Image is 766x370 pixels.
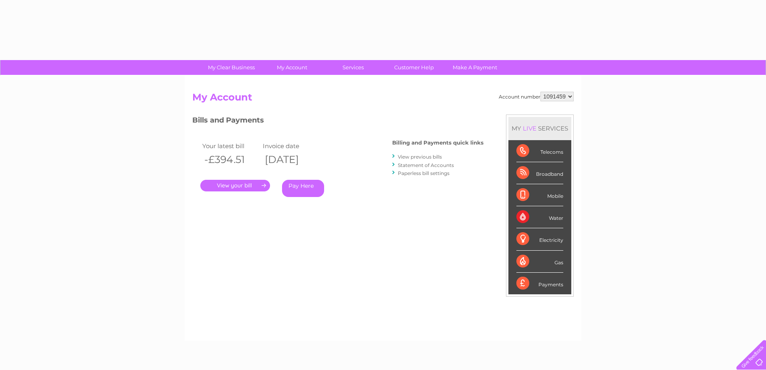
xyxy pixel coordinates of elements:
[320,60,386,75] a: Services
[516,273,563,294] div: Payments
[200,151,261,168] th: -£394.51
[282,180,324,197] a: Pay Here
[516,228,563,250] div: Electricity
[398,154,442,160] a: View previous bills
[398,170,450,176] a: Paperless bill settings
[392,140,484,146] h4: Billing and Payments quick links
[200,141,261,151] td: Your latest bill
[442,60,508,75] a: Make A Payment
[198,60,264,75] a: My Clear Business
[508,117,571,140] div: MY SERVICES
[261,141,321,151] td: Invoice date
[516,206,563,228] div: Water
[516,184,563,206] div: Mobile
[381,60,447,75] a: Customer Help
[398,162,454,168] a: Statement of Accounts
[200,180,270,191] a: .
[516,140,563,162] div: Telecoms
[499,92,574,101] div: Account number
[521,125,538,132] div: LIVE
[261,151,321,168] th: [DATE]
[192,92,574,107] h2: My Account
[516,162,563,184] div: Broadband
[192,115,484,129] h3: Bills and Payments
[516,251,563,273] div: Gas
[259,60,325,75] a: My Account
